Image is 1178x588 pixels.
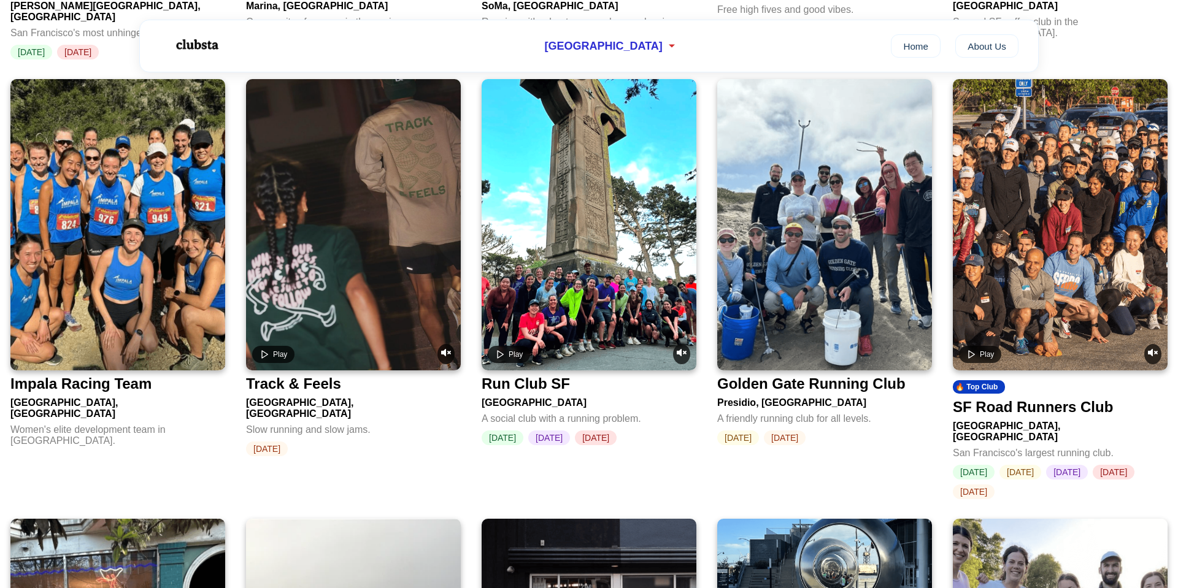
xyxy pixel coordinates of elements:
[999,465,1041,479] span: [DATE]
[953,484,995,499] span: [DATE]
[273,350,287,359] span: Play
[482,430,523,445] span: [DATE]
[955,34,1018,58] a: About Us
[10,419,225,446] div: Women's elite development team in [GEOGRAPHIC_DATA].
[953,380,1005,394] div: 🔥 Top Club
[482,392,696,408] div: [GEOGRAPHIC_DATA]
[482,408,696,424] div: A social club with a running problem.
[528,430,570,445] span: [DATE]
[160,29,233,60] img: Logo
[891,34,941,58] a: Home
[488,346,530,363] button: Play video
[10,375,152,392] div: Impala Racing Team
[246,419,461,435] div: Slow running and slow jams.
[437,344,455,364] button: Unmute video
[1046,465,1088,479] span: [DATE]
[959,346,1001,363] button: Play video
[575,430,617,445] span: [DATE]
[246,375,341,392] div: Track & Feels
[1144,344,1161,364] button: Unmute video
[482,79,696,445] a: Play videoUnmute videoRun Club SF[GEOGRAPHIC_DATA]A social club with a running problem.[DATE][DAT...
[246,441,288,456] span: [DATE]
[10,79,225,452] a: Impala Racing TeamImpala Racing Team[GEOGRAPHIC_DATA], [GEOGRAPHIC_DATA]Women's elite development...
[1093,465,1134,479] span: [DATE]
[717,408,932,424] div: A friendly running club for all levels.
[544,40,662,53] span: [GEOGRAPHIC_DATA]
[673,344,690,364] button: Unmute video
[10,392,225,419] div: [GEOGRAPHIC_DATA], [GEOGRAPHIC_DATA]
[717,392,932,408] div: Presidio, [GEOGRAPHIC_DATA]
[717,375,906,392] div: Golden Gate Running Club
[953,79,1168,499] a: Play videoUnmute video🔥 Top ClubSF Road Runners Club[GEOGRAPHIC_DATA], [GEOGRAPHIC_DATA]San Franc...
[246,392,461,419] div: [GEOGRAPHIC_DATA], [GEOGRAPHIC_DATA]
[482,375,570,392] div: Run Club SF
[717,430,759,445] span: [DATE]
[953,399,1113,416] div: SF Road Runners Club
[764,430,806,445] span: [DATE]
[246,79,461,456] a: Play videoUnmute videoTrack & Feels[GEOGRAPHIC_DATA], [GEOGRAPHIC_DATA]Slow running and slow jams...
[953,443,1168,459] div: San Francisco's largest running club.
[509,350,523,359] span: Play
[10,79,225,370] img: Impala Racing Team
[953,465,995,479] span: [DATE]
[980,350,994,359] span: Play
[717,79,932,370] img: Golden Gate Running Club
[717,79,932,445] a: Golden Gate Running ClubGolden Gate Running ClubPresidio, [GEOGRAPHIC_DATA]A friendly running clu...
[252,346,294,363] button: Play video
[953,416,1168,443] div: [GEOGRAPHIC_DATA], [GEOGRAPHIC_DATA]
